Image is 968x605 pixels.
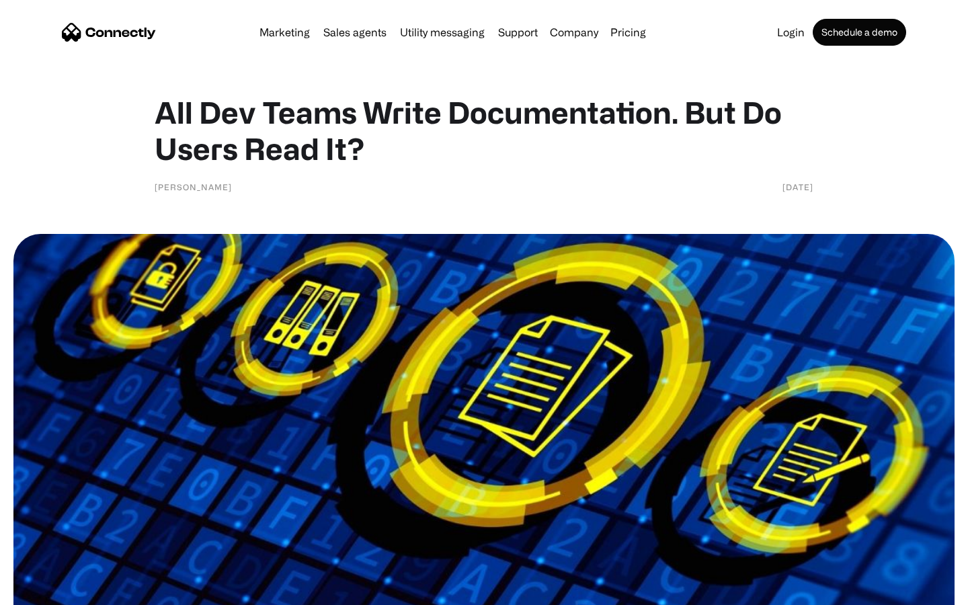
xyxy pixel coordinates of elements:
[493,27,543,38] a: Support
[772,27,810,38] a: Login
[813,19,906,46] a: Schedule a demo
[155,94,813,167] h1: All Dev Teams Write Documentation. But Do Users Read It?
[254,27,315,38] a: Marketing
[550,23,598,42] div: Company
[318,27,392,38] a: Sales agents
[395,27,490,38] a: Utility messaging
[782,180,813,194] div: [DATE]
[27,581,81,600] ul: Language list
[605,27,651,38] a: Pricing
[155,180,232,194] div: [PERSON_NAME]
[13,581,81,600] aside: Language selected: English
